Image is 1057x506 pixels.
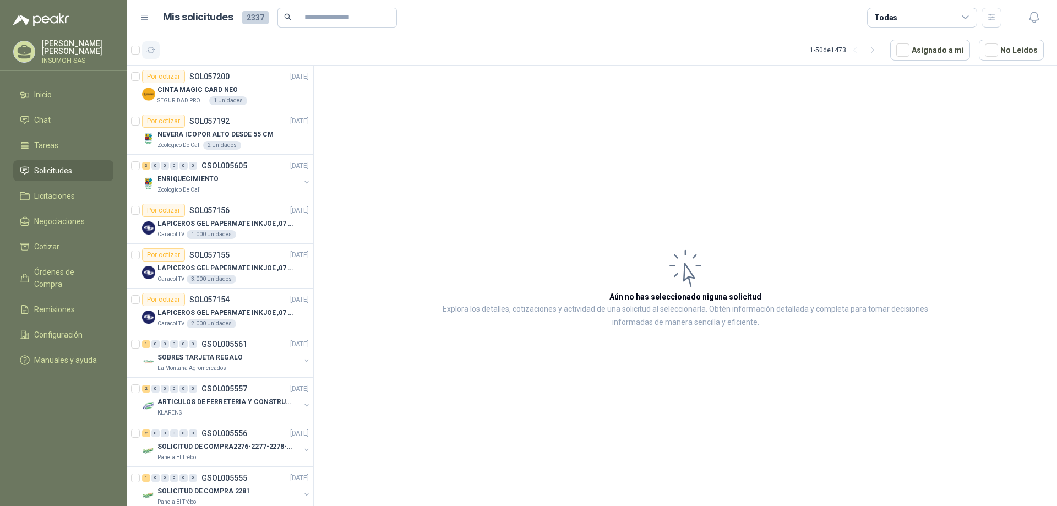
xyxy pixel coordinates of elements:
[187,275,236,284] div: 3.000 Unidades
[142,115,185,128] div: Por cotizar
[142,162,150,170] div: 3
[13,350,113,371] a: Manuales y ayuda
[142,70,185,83] div: Por cotizar
[157,397,295,407] p: ARTICULOS DE FERRETERIA Y CONSTRUCCION EN GENERAL
[42,57,113,64] p: INSUMOFI SAS
[890,40,970,61] button: Asignado a mi
[142,204,185,217] div: Por cotizar
[157,319,184,328] p: Caracol TV
[157,352,242,363] p: SOBRES TARJETA REGALO
[179,429,188,437] div: 0
[151,340,160,348] div: 0
[157,129,273,140] p: NEVERA ICOPOR ALTO DESDE 55 CM
[157,486,250,497] p: SOLICITUD DE COMPRA 2281
[189,162,197,170] div: 0
[142,311,155,324] img: Company Logo
[13,110,113,130] a: Chat
[142,444,155,458] img: Company Logo
[290,473,309,483] p: [DATE]
[13,324,113,345] a: Configuración
[34,303,75,315] span: Remisiones
[290,295,309,305] p: [DATE]
[142,382,311,417] a: 2 0 0 0 0 0 GSOL005557[DATE] Company LogoARTICULOS DE FERRETERIA Y CONSTRUCCION EN GENERALKLARENS
[127,244,313,289] a: Por cotizarSOL057155[DATE] Company LogoLAPICEROS GEL PAPERMATE INKJOE ,07 1 LOGO 1 TINTACaracol T...
[13,13,69,26] img: Logo peakr
[142,338,311,373] a: 1 0 0 0 0 0 GSOL005561[DATE] Company LogoSOBRES TARJETA REGALOLa Montaña Agromercados
[290,72,309,82] p: [DATE]
[157,308,295,318] p: LAPICEROS GEL PAPERMATE INKJOE ,07 1 LOGO 1 TINTA
[874,12,897,24] div: Todas
[189,474,197,482] div: 0
[170,340,178,348] div: 0
[157,409,182,417] p: KLARENS
[13,299,113,320] a: Remisiones
[13,135,113,156] a: Tareas
[161,385,169,393] div: 0
[284,13,292,21] span: search
[290,384,309,394] p: [DATE]
[179,162,188,170] div: 0
[142,266,155,279] img: Company Logo
[609,291,761,303] h3: Aún no has seleccionado niguna solicitud
[151,429,160,437] div: 0
[157,263,295,274] p: LAPICEROS GEL PAPERMATE INKJOE ,07 1 LOGO 1 TINTA
[34,354,97,366] span: Manuales y ayuda
[142,221,155,235] img: Company Logo
[34,215,85,227] span: Negociaciones
[201,474,247,482] p: GSOL005555
[127,289,313,333] a: Por cotizarSOL057154[DATE] Company LogoLAPICEROS GEL PAPERMATE INKJOE ,07 1 LOGO 1 TINTACaracol T...
[13,84,113,105] a: Inicio
[142,355,155,368] img: Company Logo
[810,41,881,59] div: 1 - 50 de 1473
[161,340,169,348] div: 0
[189,340,197,348] div: 0
[151,385,160,393] div: 0
[189,73,230,80] p: SOL057200
[189,296,230,303] p: SOL057154
[187,230,236,239] div: 1.000 Unidades
[157,364,226,373] p: La Montaña Agromercados
[142,88,155,101] img: Company Logo
[142,159,311,194] a: 3 0 0 0 0 0 GSOL005605[DATE] Company LogoENRIQUECIMIENTOZoologico De Cali
[13,186,113,206] a: Licitaciones
[142,489,155,502] img: Company Logo
[189,429,197,437] div: 0
[290,250,309,260] p: [DATE]
[157,453,198,462] p: Panela El Trébol
[13,236,113,257] a: Cotizar
[201,429,247,437] p: GSOL005556
[13,160,113,181] a: Solicitudes
[157,442,295,452] p: SOLICITUD DE COMPRA2276-2277-2278-2284-2285-
[157,219,295,229] p: LAPICEROS GEL PAPERMATE INKJOE ,07 1 LOGO 1 TINTA
[142,248,185,262] div: Por cotizar
[170,385,178,393] div: 0
[142,474,150,482] div: 1
[34,139,58,151] span: Tareas
[290,205,309,216] p: [DATE]
[34,190,75,202] span: Licitaciones
[170,429,178,437] div: 0
[979,40,1044,61] button: No Leídos
[151,162,160,170] div: 0
[163,9,233,25] h1: Mis solicitudes
[242,11,269,24] span: 2337
[201,385,247,393] p: GSOL005557
[170,162,178,170] div: 0
[179,340,188,348] div: 0
[290,428,309,439] p: [DATE]
[34,266,103,290] span: Órdenes de Compra
[34,114,51,126] span: Chat
[187,319,236,328] div: 2.000 Unidades
[34,241,59,253] span: Cotizar
[127,199,313,244] a: Por cotizarSOL057156[DATE] Company LogoLAPICEROS GEL PAPERMATE INKJOE ,07 1 LOGO 1 TINTACaracol T...
[179,385,188,393] div: 0
[34,329,83,341] span: Configuración
[290,116,309,127] p: [DATE]
[34,165,72,177] span: Solicitudes
[13,211,113,232] a: Negociaciones
[290,339,309,350] p: [DATE]
[142,427,311,462] a: 2 0 0 0 0 0 GSOL005556[DATE] Company LogoSOLICITUD DE COMPRA2276-2277-2278-2284-2285-Panela El Tr...
[157,186,201,194] p: Zoologico De Cali
[42,40,113,55] p: [PERSON_NAME] [PERSON_NAME]
[189,385,197,393] div: 0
